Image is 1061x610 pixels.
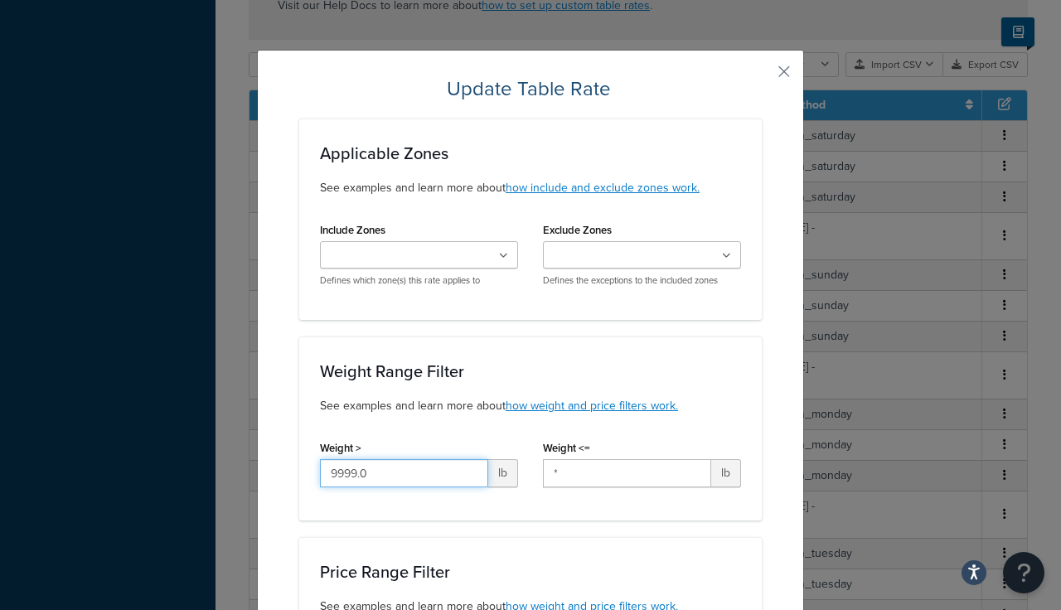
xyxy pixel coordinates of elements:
a: how weight and price filters work. [506,397,678,414]
a: how include and exclude zones work. [506,179,700,196]
label: Weight > [320,442,361,454]
h2: Update Table Rate [299,75,762,102]
p: See examples and learn more about [320,179,741,197]
h3: Weight Range Filter [320,362,741,380]
label: Exclude Zones [543,224,612,236]
p: See examples and learn more about [320,397,741,415]
label: Weight <= [543,442,590,454]
h3: Applicable Zones [320,144,741,162]
span: lb [711,459,741,487]
span: lb [488,459,518,487]
h3: Price Range Filter [320,563,741,581]
p: Defines the exceptions to the included zones [543,274,741,287]
p: Defines which zone(s) this rate applies to [320,274,518,287]
label: Include Zones [320,224,385,236]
